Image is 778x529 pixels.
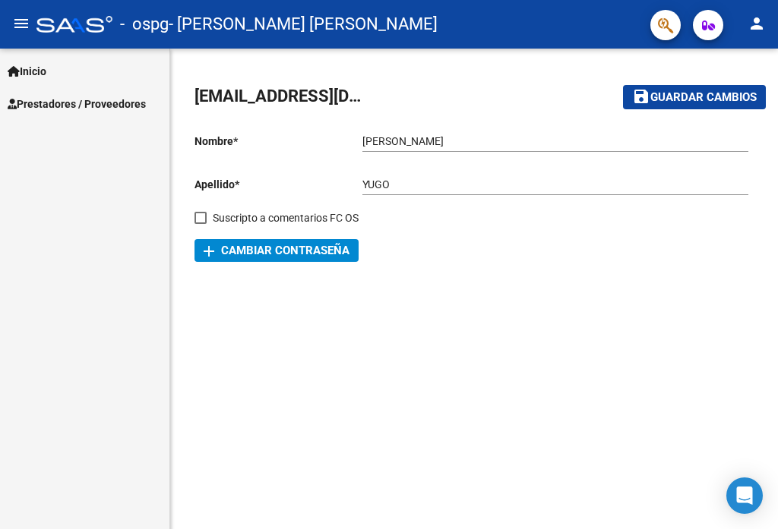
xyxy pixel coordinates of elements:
[726,477,763,514] div: Open Intercom Messenger
[200,242,218,260] mat-icon: add
[213,209,359,227] span: Suscripto a comentarios FC OS
[623,85,766,109] button: Guardar cambios
[8,96,146,112] span: Prestadores / Proveedores
[12,14,30,33] mat-icon: menu
[169,8,438,41] span: - [PERSON_NAME] [PERSON_NAME]
[650,91,757,105] span: Guardar cambios
[194,133,362,150] p: Nombre
[8,63,46,80] span: Inicio
[632,87,650,105] mat-icon: save
[748,14,766,33] mat-icon: person
[120,8,169,41] span: - ospg
[194,176,362,193] p: Apellido
[204,244,349,257] span: Cambiar Contraseña
[194,87,462,105] span: [EMAIL_ADDRESS][DOMAIN_NAME]
[194,239,359,262] button: Cambiar Contraseña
